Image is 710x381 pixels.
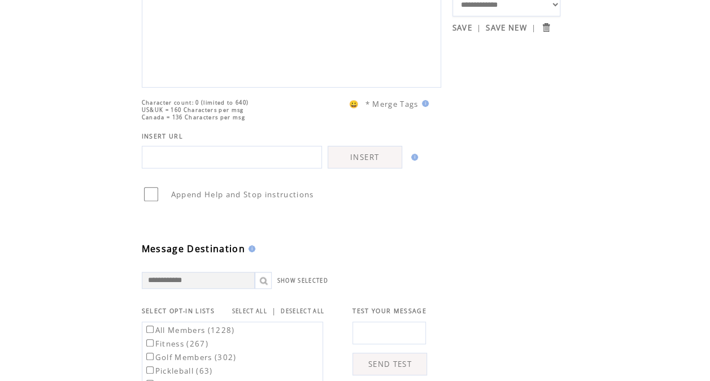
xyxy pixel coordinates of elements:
a: SEND TEST [352,353,427,375]
label: Pickleball (63) [144,366,213,376]
span: US&UK = 160 Characters per msg [142,106,244,114]
span: | [272,306,276,316]
label: All Members (1228) [144,325,235,335]
a: INSERT [328,146,402,168]
a: SAVE [452,23,472,33]
input: Golf Members (302) [146,353,154,360]
input: Fitness (267) [146,339,154,347]
input: All Members (1228) [146,326,154,333]
label: Fitness (267) [144,339,208,349]
input: Submit [541,22,551,33]
a: DESELECT ALL [281,308,324,315]
span: TEST YOUR MESSAGE [352,307,426,315]
span: Character count: 0 (limited to 640) [142,99,249,106]
img: help.gif [245,245,255,252]
a: SAVE NEW [486,23,527,33]
img: help.gif [408,154,418,161]
span: | [532,23,536,33]
span: Append Help and Stop instructions [171,189,314,200]
span: SELECT OPT-IN LISTS [142,307,215,315]
label: Golf Members (302) [144,352,237,362]
span: * Merge Tags [365,99,419,109]
a: SHOW SELECTED [277,277,328,284]
span: INSERT URL [142,132,183,140]
span: Canada = 136 Characters per msg [142,114,245,121]
input: Pickleball (63) [146,366,154,374]
span: 😀 [349,99,359,109]
img: help.gif [419,100,429,107]
span: Message Destination [142,243,245,255]
span: | [477,23,481,33]
a: SELECT ALL [232,308,267,315]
